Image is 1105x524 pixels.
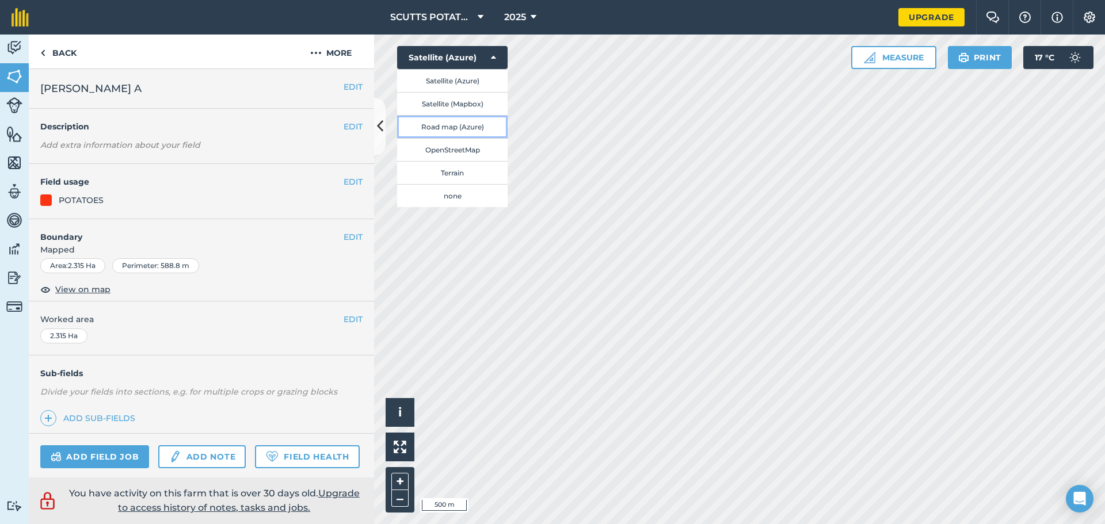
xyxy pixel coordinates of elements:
button: Measure [851,46,936,69]
img: svg+xml;base64,PD94bWwgdmVyc2lvbj0iMS4wIiBlbmNvZGluZz0idXRmLTgiPz4KPCEtLSBHZW5lcmF0b3I6IEFkb2JlIE... [6,299,22,315]
button: – [391,490,409,507]
button: Satellite (Mapbox) [397,92,508,115]
em: Add extra information about your field [40,140,200,150]
button: Satellite (Azure) [397,46,508,69]
button: Terrain [397,161,508,184]
span: 2025 [504,10,526,24]
span: View on map [55,283,110,296]
div: POTATOES [59,194,104,206]
span: i [398,405,402,419]
img: svg+xml;base64,PHN2ZyB4bWxucz0iaHR0cDovL3d3dy53My5vcmcvMjAwMC9zdmciIHdpZHRoPSI5IiBoZWlnaHQ9IjI0Ii... [40,46,45,60]
div: Open Intercom Messenger [1066,485,1093,512]
h4: Field usage [40,175,344,188]
img: fieldmargin Logo [12,8,29,26]
button: Print [948,46,1012,69]
span: SCUTTS POTATOES [390,10,473,24]
button: OpenStreetMap [397,138,508,161]
img: svg+xml;base64,PHN2ZyB4bWxucz0iaHR0cDovL3d3dy53My5vcmcvMjAwMC9zdmciIHdpZHRoPSI1NiIgaGVpZ2h0PSI2MC... [6,154,22,171]
button: 17 °C [1023,46,1093,69]
img: svg+xml;base64,PD94bWwgdmVyc2lvbj0iMS4wIiBlbmNvZGluZz0idXRmLTgiPz4KPCEtLSBHZW5lcmF0b3I6IEFkb2JlIE... [51,450,62,464]
button: EDIT [344,175,363,188]
span: Mapped [29,243,374,256]
button: EDIT [344,81,363,93]
span: Worked area [40,313,363,326]
img: svg+xml;base64,PD94bWwgdmVyc2lvbj0iMS4wIiBlbmNvZGluZz0idXRmLTgiPz4KPCEtLSBHZW5lcmF0b3I6IEFkb2JlIE... [6,500,22,511]
img: Two speech bubbles overlapping with the left bubble in the forefront [986,12,1000,23]
img: svg+xml;base64,PD94bWwgdmVyc2lvbj0iMS4wIiBlbmNvZGluZz0idXRmLTgiPz4KPCEtLSBHZW5lcmF0b3I6IEFkb2JlIE... [6,212,22,229]
button: + [391,473,409,490]
img: svg+xml;base64,PD94bWwgdmVyc2lvbj0iMS4wIiBlbmNvZGluZz0idXRmLTgiPz4KPCEtLSBHZW5lcmF0b3I6IEFkb2JlIE... [6,269,22,286]
img: svg+xml;base64,PD94bWwgdmVyc2lvbj0iMS4wIiBlbmNvZGluZz0idXRmLTgiPz4KPCEtLSBHZW5lcmF0b3I6IEFkb2JlIE... [37,490,58,511]
img: svg+xml;base64,PD94bWwgdmVyc2lvbj0iMS4wIiBlbmNvZGluZz0idXRmLTgiPz4KPCEtLSBHZW5lcmF0b3I6IEFkb2JlIE... [6,39,22,56]
h4: Sub-fields [29,367,374,380]
a: Add note [158,445,246,468]
button: EDIT [344,231,363,243]
img: Four arrows, one pointing top left, one top right, one bottom right and the last bottom left [394,441,406,453]
img: svg+xml;base64,PHN2ZyB4bWxucz0iaHR0cDovL3d3dy53My5vcmcvMjAwMC9zdmciIHdpZHRoPSIyMCIgaGVpZ2h0PSIyNC... [310,46,322,60]
img: svg+xml;base64,PHN2ZyB4bWxucz0iaHR0cDovL3d3dy53My5vcmcvMjAwMC9zdmciIHdpZHRoPSIxOSIgaGVpZ2h0PSIyNC... [958,51,969,64]
a: Upgrade [898,8,965,26]
div: Area : 2.315 Ha [40,258,105,273]
img: A question mark icon [1018,12,1032,23]
h4: Boundary [29,219,344,243]
img: svg+xml;base64,PHN2ZyB4bWxucz0iaHR0cDovL3d3dy53My5vcmcvMjAwMC9zdmciIHdpZHRoPSIxNyIgaGVpZ2h0PSIxNy... [1051,10,1063,24]
img: svg+xml;base64,PD94bWwgdmVyc2lvbj0iMS4wIiBlbmNvZGluZz0idXRmLTgiPz4KPCEtLSBHZW5lcmF0b3I6IEFkb2JlIE... [6,97,22,113]
button: EDIT [344,313,363,326]
button: Satellite (Azure) [397,69,508,92]
button: View on map [40,282,110,296]
span: [PERSON_NAME] A [40,81,142,97]
p: You have activity on this farm that is over 30 days old. [63,486,365,515]
img: A cog icon [1083,12,1096,23]
img: svg+xml;base64,PD94bWwgdmVyc2lvbj0iMS4wIiBlbmNvZGluZz0idXRmLTgiPz4KPCEtLSBHZW5lcmF0b3I6IEFkb2JlIE... [169,450,181,464]
h4: Description [40,120,363,133]
button: More [288,35,374,68]
button: Road map (Azure) [397,115,508,138]
a: Add sub-fields [40,410,140,426]
a: Add field job [40,445,149,468]
span: 17 ° C [1035,46,1054,69]
img: svg+xml;base64,PHN2ZyB4bWxucz0iaHR0cDovL3d3dy53My5vcmcvMjAwMC9zdmciIHdpZHRoPSI1NiIgaGVpZ2h0PSI2MC... [6,125,22,143]
button: EDIT [344,120,363,133]
a: Field Health [255,445,359,468]
img: svg+xml;base64,PD94bWwgdmVyc2lvbj0iMS4wIiBlbmNvZGluZz0idXRmLTgiPz4KPCEtLSBHZW5lcmF0b3I6IEFkb2JlIE... [1064,46,1087,69]
img: svg+xml;base64,PHN2ZyB4bWxucz0iaHR0cDovL3d3dy53My5vcmcvMjAwMC9zdmciIHdpZHRoPSIxNCIgaGVpZ2h0PSIyNC... [44,411,52,425]
img: svg+xml;base64,PHN2ZyB4bWxucz0iaHR0cDovL3d3dy53My5vcmcvMjAwMC9zdmciIHdpZHRoPSI1NiIgaGVpZ2h0PSI2MC... [6,68,22,85]
img: svg+xml;base64,PD94bWwgdmVyc2lvbj0iMS4wIiBlbmNvZGluZz0idXRmLTgiPz4KPCEtLSBHZW5lcmF0b3I6IEFkb2JlIE... [6,183,22,200]
img: Ruler icon [864,52,875,63]
button: none [397,184,508,207]
a: Back [29,35,88,68]
div: 2.315 Ha [40,328,87,343]
img: svg+xml;base64,PD94bWwgdmVyc2lvbj0iMS4wIiBlbmNvZGluZz0idXRmLTgiPz4KPCEtLSBHZW5lcmF0b3I6IEFkb2JlIE... [6,240,22,258]
div: Perimeter : 588.8 m [112,258,199,273]
img: svg+xml;base64,PHN2ZyB4bWxucz0iaHR0cDovL3d3dy53My5vcmcvMjAwMC9zdmciIHdpZHRoPSIxOCIgaGVpZ2h0PSIyNC... [40,282,51,296]
button: i [386,398,414,427]
em: Divide your fields into sections, e.g. for multiple crops or grazing blocks [40,387,337,397]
